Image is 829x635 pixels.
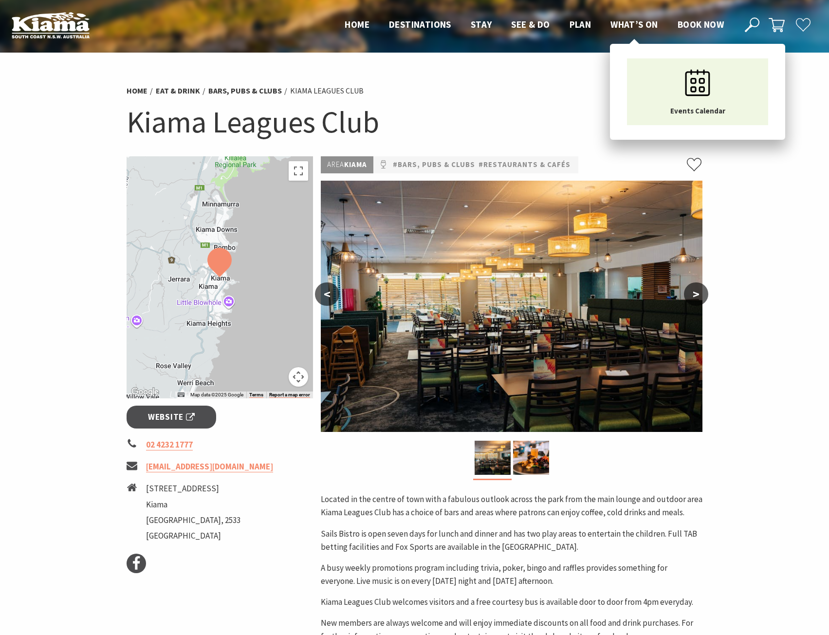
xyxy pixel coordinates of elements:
p: Kiama Leagues Club welcomes visitors and a free courtesy bus is available door to door from 4pm e... [321,596,702,609]
span: Plan [570,19,591,30]
a: Home [127,86,147,96]
a: Terms (opens in new tab) [249,392,263,398]
span: What’s On [610,19,658,30]
img: Kiama Logo [12,12,90,38]
a: Bars, Pubs & Clubs [208,86,282,96]
span: Book now [678,19,724,30]
span: See & Do [511,19,550,30]
img: Open 7 days for lunch and dinner. Two children's play areas. [321,181,702,432]
button: Map camera controls [289,367,308,387]
p: A busy weekly promotions program including trivia, poker, bingo and raffles provides something fo... [321,561,702,588]
span: Events Calendar [670,106,725,115]
li: Kiama Leagues Club [290,85,364,97]
span: Stay [471,19,492,30]
a: 02 4232 1777 [146,439,193,450]
a: Click to see this area on Google Maps [129,386,161,398]
span: Home [345,19,369,30]
button: Keyboard shortcuts [178,392,184,398]
li: [GEOGRAPHIC_DATA] [146,529,240,542]
button: Toggle fullscreen view [289,161,308,181]
p: Kiama [321,156,373,173]
span: Destinations [389,19,451,30]
button: > [684,282,708,306]
span: Map data ©2025 Google [190,392,243,397]
a: #Restaurants & Cafés [479,159,571,171]
a: Website [127,406,217,429]
li: [STREET_ADDRESS] [146,482,240,495]
p: Located in the centre of town with a fabulous outlook across the park from the main lounge and ou... [321,493,702,519]
img: Daily Specials Lunch 11.30am and Dinner 5.30pm [513,441,549,475]
img: Open 7 days for lunch and dinner. Two children's play areas. [475,441,511,475]
nav: Main Menu [335,17,734,33]
li: [GEOGRAPHIC_DATA], 2533 [146,514,240,527]
a: Eat & Drink [156,86,200,96]
h1: Kiama Leagues Club [127,102,703,142]
span: Website [148,411,195,424]
img: Google [129,386,161,398]
p: Sails Bistro is open seven days for lunch and dinner and has two play areas to entertain the chil... [321,527,702,554]
a: [EMAIL_ADDRESS][DOMAIN_NAME] [146,461,273,472]
a: #Bars, Pubs & Clubs [393,159,475,171]
li: Kiama [146,498,240,511]
button: < [315,282,339,306]
span: Area [327,160,344,169]
a: Report a map error [269,392,310,398]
